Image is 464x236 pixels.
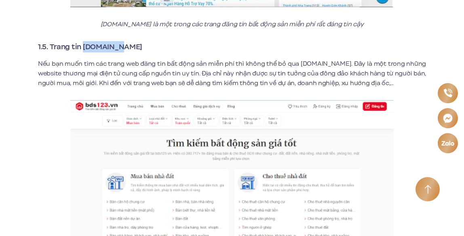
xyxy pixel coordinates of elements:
img: Arrow icon [424,185,431,194]
img: Messenger icon [443,113,453,123]
img: Zalo icon [441,140,455,146]
p: Nếu bạn muốn tìm các trang web đăng tin bất động sản miễn phí thì không thể bỏ qua [DOMAIN_NAME].... [38,59,426,88]
strong: 1.5. Trang tin [DOMAIN_NAME] [38,42,142,52]
img: Phone icon [443,88,452,98]
em: [DOMAIN_NAME] là một trong các trang đăng tin bất động sản miễn phí rất đáng tin cậy [101,20,363,29]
